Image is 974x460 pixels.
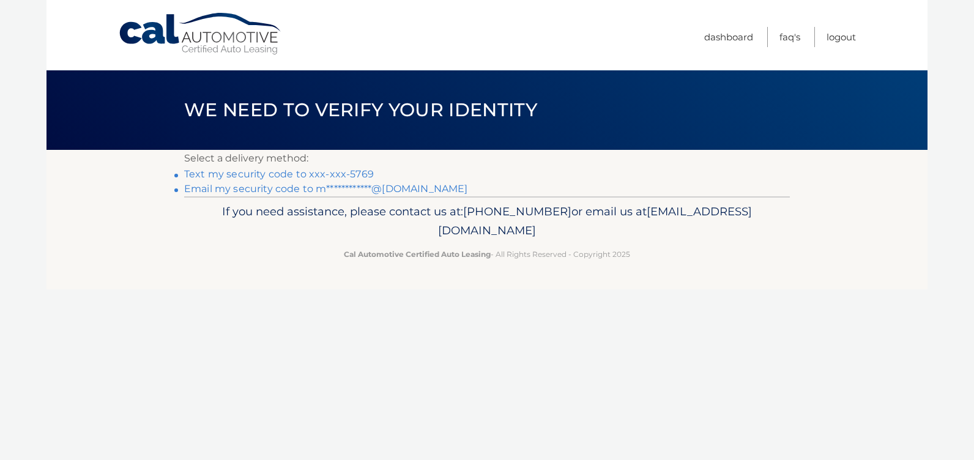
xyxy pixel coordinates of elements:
[184,98,537,121] span: We need to verify your identity
[344,250,491,259] strong: Cal Automotive Certified Auto Leasing
[184,168,374,180] a: Text my security code to xxx-xxx-5769
[118,12,283,56] a: Cal Automotive
[192,248,782,261] p: - All Rights Reserved - Copyright 2025
[463,204,571,218] span: [PHONE_NUMBER]
[192,202,782,241] p: If you need assistance, please contact us at: or email us at
[827,27,856,47] a: Logout
[704,27,753,47] a: Dashboard
[184,150,790,167] p: Select a delivery method:
[779,27,800,47] a: FAQ's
